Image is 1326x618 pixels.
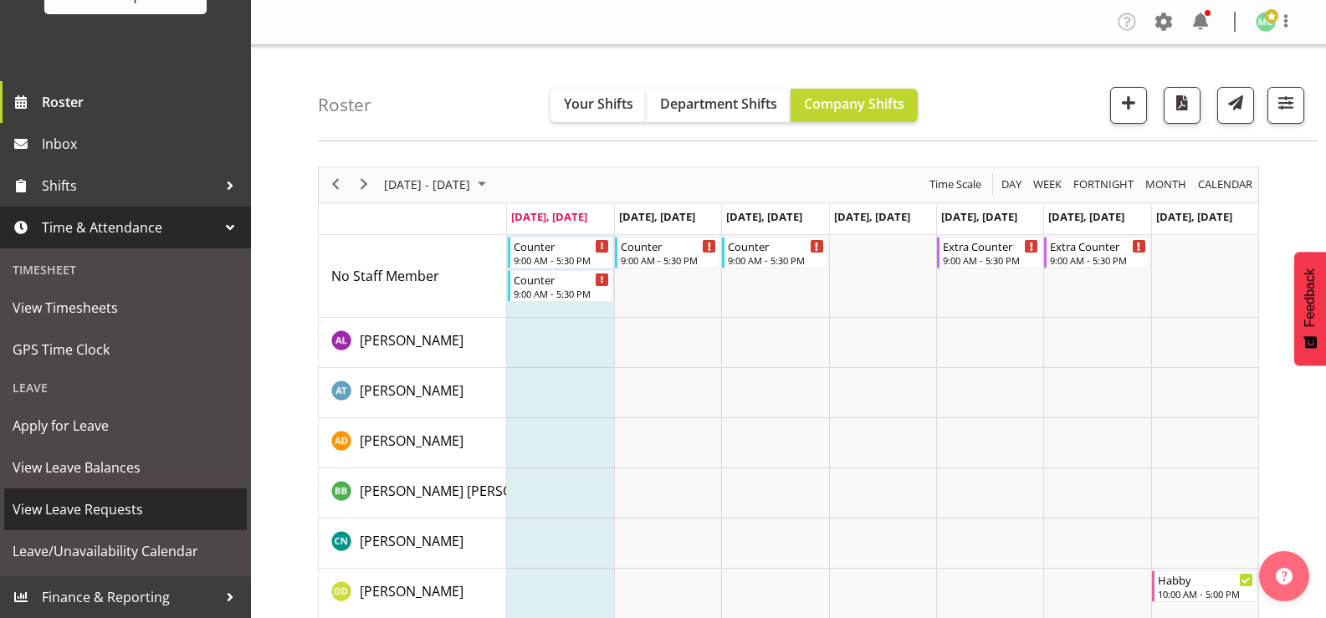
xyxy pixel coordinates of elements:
span: No Staff Member [331,267,439,285]
span: [DATE], [DATE] [834,209,910,224]
div: Timesheet [4,253,247,287]
div: Habby [1158,571,1253,588]
span: [DATE], [DATE] [511,209,587,224]
a: [PERSON_NAME] [PERSON_NAME] [360,481,571,501]
span: Fortnight [1072,174,1135,195]
td: No Staff Member resource [319,235,507,318]
span: [PERSON_NAME] [360,532,463,550]
span: Roster [42,89,243,115]
a: [PERSON_NAME] [360,531,463,551]
span: Month [1144,174,1188,195]
a: [PERSON_NAME] [360,431,463,451]
span: Apply for Leave [13,413,238,438]
span: Time & Attendance [42,215,218,240]
div: 9:00 AM - 5:30 PM [943,253,1038,267]
button: Company Shifts [791,89,918,122]
button: Previous [325,174,347,195]
div: No Staff Member"s event - Counter Begin From Wednesday, October 1, 2025 at 9:00:00 AM GMT+13:00 E... [722,237,827,268]
a: [PERSON_NAME] [360,581,463,601]
a: GPS Time Clock [4,329,247,370]
div: Leave [4,370,247,405]
span: calendar [1196,174,1254,195]
div: Sep 29 - Oct 05, 2025 [378,167,496,202]
button: September 2025 [381,174,494,195]
span: [DATE], [DATE] [619,209,695,224]
td: Abigail Lane resource [319,318,507,368]
div: No Staff Member"s event - Counter Begin From Monday, September 29, 2025 at 9:00:00 AM GMT+13:00 E... [508,270,613,302]
span: View Leave Requests [13,497,238,522]
button: Download a PDF of the roster according to the set date range. [1164,87,1201,124]
button: Department Shifts [647,89,791,122]
span: [DATE] - [DATE] [382,174,472,195]
span: Feedback [1303,268,1318,327]
div: 9:00 AM - 5:30 PM [1050,253,1145,267]
div: 10:00 AM - 5:00 PM [1158,587,1253,600]
a: Leave/Unavailability Calendar [4,530,247,572]
button: Feedback - Show survey [1294,252,1326,365]
div: Extra Counter [1050,237,1145,254]
button: Month [1195,174,1256,195]
div: 9:00 AM - 5:30 PM [728,253,823,267]
a: No Staff Member [331,266,439,286]
div: Counter [514,271,609,288]
a: View Leave Requests [4,488,247,530]
a: Apply for Leave [4,405,247,447]
span: Your Shifts [564,94,633,113]
td: Beena Beena resource [319,468,507,518]
button: Add a new shift [1110,87,1147,124]
span: [DATE], [DATE] [941,209,1017,224]
a: View Leave Balances [4,447,247,488]
button: Next [353,174,376,195]
a: [PERSON_NAME] [360,381,463,401]
a: View Timesheets [4,287,247,329]
div: Counter [514,237,609,254]
span: Shifts [42,173,218,198]
h4: Roster [318,95,371,115]
img: melissa-cowen2635.jpg [1256,12,1276,32]
button: Your Shifts [550,89,647,122]
div: Counter [728,237,823,254]
div: No Staff Member"s event - Counter Begin From Monday, September 29, 2025 at 9:00:00 AM GMT+13:00 E... [508,237,613,268]
span: View Leave Balances [13,455,238,480]
div: 9:00 AM - 5:30 PM [514,287,609,300]
button: Timeline Week [1031,174,1065,195]
span: [DATE], [DATE] [726,209,802,224]
div: 9:00 AM - 5:30 PM [621,253,716,267]
span: Day [1000,174,1023,195]
span: Department Shifts [660,94,777,113]
span: Finance & Reporting [42,585,218,610]
button: Timeline Month [1143,174,1190,195]
button: Time Scale [927,174,985,195]
span: [DATE], [DATE] [1048,209,1124,224]
span: Inbox [42,131,243,156]
div: No Staff Member"s event - Extra Counter Begin From Friday, October 3, 2025 at 9:00:00 AM GMT+13:0... [937,237,1042,268]
div: Danielle Donselaar"s event - Habby Begin From Sunday, October 5, 2025 at 10:00:00 AM GMT+13:00 En... [1152,570,1257,602]
td: Amelia Denz resource [319,418,507,468]
div: next period [350,167,378,202]
span: GPS Time Clock [13,337,238,362]
a: [PERSON_NAME] [360,330,463,350]
span: Leave/Unavailability Calendar [13,539,238,564]
button: Filter Shifts [1267,87,1304,124]
div: No Staff Member"s event - Counter Begin From Tuesday, September 30, 2025 at 9:00:00 AM GMT+13:00 ... [615,237,720,268]
span: [DATE], [DATE] [1156,209,1232,224]
div: previous period [321,167,350,202]
div: Counter [621,237,716,254]
button: Send a list of all shifts for the selected filtered period to all rostered employees. [1217,87,1254,124]
span: [PERSON_NAME] [PERSON_NAME] [360,482,571,500]
button: Timeline Day [999,174,1025,195]
span: [PERSON_NAME] [360,331,463,350]
span: View Timesheets [13,295,238,320]
span: [PERSON_NAME] [360,381,463,400]
td: Christine Neville resource [319,518,507,569]
div: Extra Counter [943,237,1038,254]
span: [PERSON_NAME] [360,582,463,600]
div: No Staff Member"s event - Extra Counter Begin From Saturday, October 4, 2025 at 9:00:00 AM GMT+13... [1044,237,1149,268]
button: Fortnight [1071,174,1137,195]
td: Alex-Micheal Taniwha resource [319,368,507,418]
div: 9:00 AM - 5:30 PM [514,253,609,267]
span: Company Shifts [804,94,904,113]
img: help-xxl-2.png [1276,568,1293,585]
span: Week [1032,174,1063,195]
span: [PERSON_NAME] [360,432,463,450]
